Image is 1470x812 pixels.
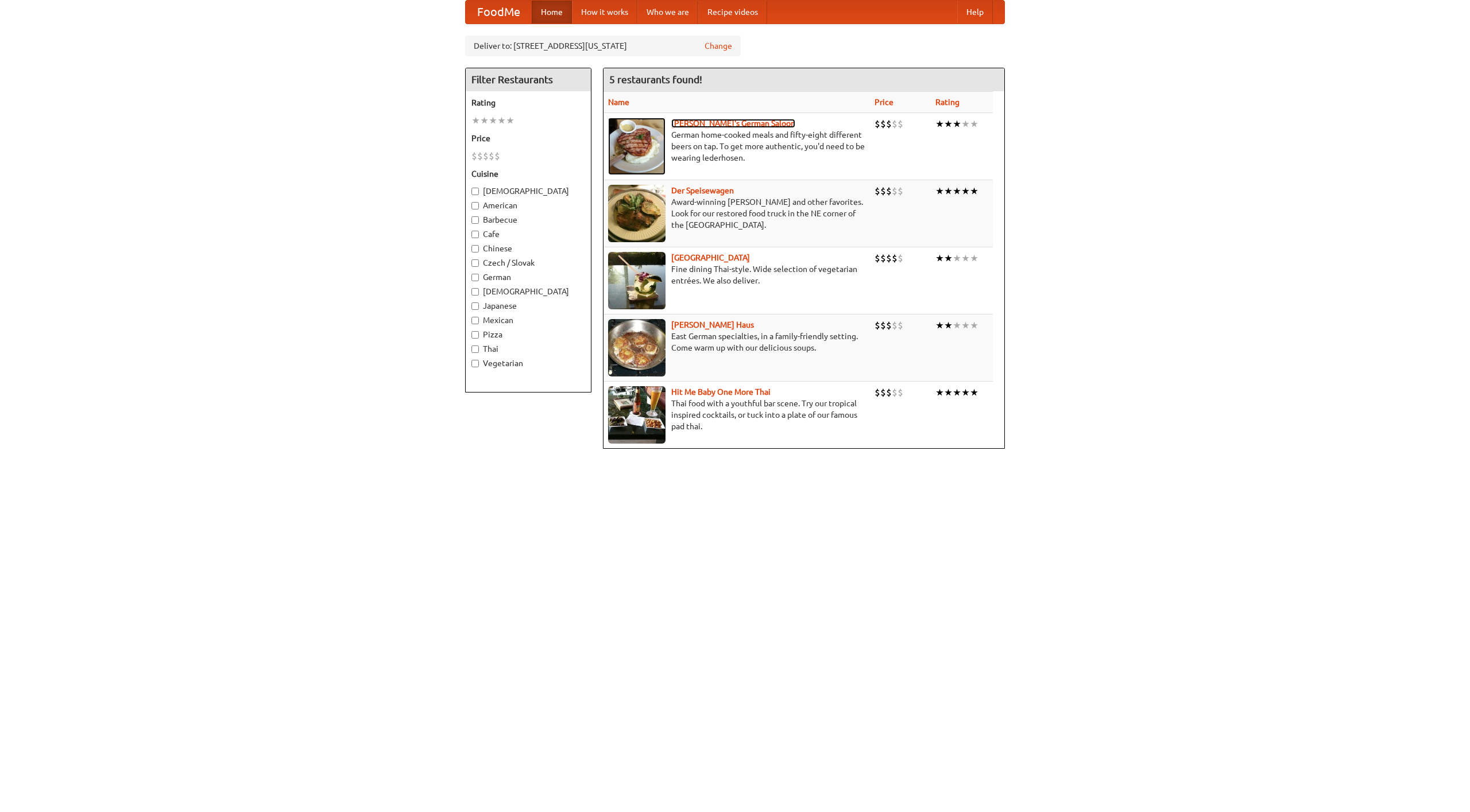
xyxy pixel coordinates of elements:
li: ★ [489,114,497,127]
a: Hit Me Baby One More Thai [671,387,771,397]
li: ★ [935,386,944,399]
li: $ [471,150,477,162]
li: $ [892,252,898,265]
li: ★ [961,252,970,265]
li: $ [898,185,903,197]
li: $ [875,252,880,265]
input: Czech / Slovak [471,259,479,267]
a: Home [532,1,572,24]
a: [GEOGRAPHIC_DATA] [671,253,750,262]
li: $ [892,185,898,197]
li: ★ [970,185,978,197]
a: [PERSON_NAME]'s German Saloon [671,119,795,128]
a: Name [608,98,629,107]
li: $ [898,252,903,265]
a: How it works [572,1,637,24]
h4: Filter Restaurants [466,68,591,91]
li: $ [898,386,903,399]
a: Change [705,40,732,52]
img: speisewagen.jpg [608,185,666,242]
a: Who we are [637,1,698,24]
ng-pluralize: 5 restaurants found! [609,74,702,85]
a: Rating [935,98,960,107]
li: $ [494,150,500,162]
li: ★ [471,114,480,127]
li: ★ [961,386,970,399]
label: German [471,271,585,283]
input: German [471,274,479,281]
li: ★ [944,386,953,399]
li: $ [892,319,898,332]
label: Thai [471,343,585,355]
li: ★ [961,185,970,197]
li: $ [875,319,880,332]
li: ★ [944,252,953,265]
label: [DEMOGRAPHIC_DATA] [471,185,585,197]
input: Pizza [471,331,479,339]
a: Der Speisewagen [671,186,734,195]
label: Czech / Slovak [471,257,585,269]
label: [DEMOGRAPHIC_DATA] [471,286,585,297]
li: $ [880,319,886,332]
input: American [471,202,479,209]
li: ★ [953,118,961,130]
a: [PERSON_NAME] Haus [671,320,754,329]
li: ★ [944,319,953,332]
li: ★ [961,319,970,332]
label: Mexican [471,314,585,326]
label: American [471,200,585,211]
li: $ [489,150,494,162]
li: ★ [970,118,978,130]
li: ★ [961,118,970,130]
li: ★ [506,114,514,127]
li: $ [886,386,892,399]
li: ★ [935,319,944,332]
p: German home-cooked meals and fifty-eight different beers on tap. To get more authentic, you'd nee... [608,129,865,164]
a: Help [957,1,993,24]
li: ★ [480,114,489,127]
li: $ [886,185,892,197]
li: $ [892,386,898,399]
li: $ [880,386,886,399]
p: Award-winning [PERSON_NAME] and other favorites. Look for our restored food truck in the NE corne... [608,196,865,231]
li: $ [898,319,903,332]
li: ★ [970,252,978,265]
a: Recipe videos [698,1,767,24]
input: Thai [471,345,479,353]
div: Deliver to: [STREET_ADDRESS][US_STATE] [465,36,741,56]
li: ★ [935,118,944,130]
input: [DEMOGRAPHIC_DATA] [471,188,479,195]
h5: Rating [471,97,585,108]
li: ★ [935,252,944,265]
li: $ [880,252,886,265]
li: ★ [944,118,953,130]
p: Thai food with a youthful bar scene. Try our tropical inspired cocktails, or tuck into a plate of... [608,398,865,432]
label: Pizza [471,329,585,340]
img: babythai.jpg [608,386,666,444]
input: Cafe [471,231,479,238]
li: ★ [953,185,961,197]
li: ★ [970,319,978,332]
li: $ [898,118,903,130]
li: $ [886,252,892,265]
li: $ [880,185,886,197]
input: Japanese [471,302,479,310]
li: $ [875,386,880,399]
h5: Price [471,133,585,144]
li: $ [483,150,489,162]
input: Barbecue [471,216,479,224]
label: Chinese [471,243,585,254]
li: $ [875,185,880,197]
li: $ [886,118,892,130]
label: Japanese [471,300,585,312]
li: ★ [935,185,944,197]
label: Barbecue [471,214,585,226]
label: Cafe [471,228,585,240]
li: ★ [944,185,953,197]
li: $ [880,118,886,130]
